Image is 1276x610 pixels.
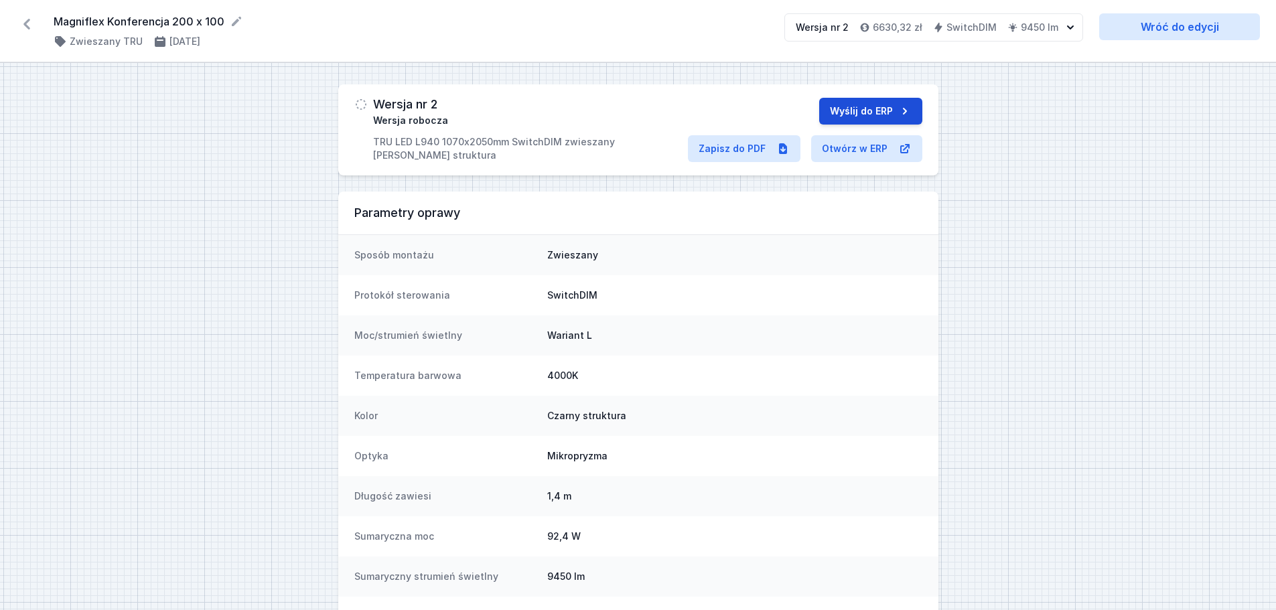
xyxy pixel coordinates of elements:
[1099,13,1260,40] a: Wróć do edycji
[354,248,537,262] dt: Sposób montażu
[946,21,997,34] h4: SwitchDIM
[1021,21,1058,34] h4: 9450 lm
[547,449,922,463] dd: Mikropryzma
[373,135,688,162] p: TRU LED L940 1070x2050mm SwitchDIM zwieszany [PERSON_NAME] struktura
[354,289,537,302] dt: Protokół sterowania
[784,13,1083,42] button: Wersja nr 26630,32 złSwitchDIM9450 lm
[373,114,448,127] span: Wersja robocza
[811,135,922,162] a: Otwórz w ERP
[354,449,537,463] dt: Optyka
[70,35,143,48] h4: Zwieszany TRU
[547,489,922,503] dd: 1,4 m
[354,329,537,342] dt: Moc/strumień świetlny
[547,530,922,543] dd: 92,4 W
[169,35,200,48] h4: [DATE]
[354,409,537,423] dt: Kolor
[547,248,922,262] dd: Zwieszany
[819,98,922,125] button: Wyślij do ERP
[547,409,922,423] dd: Czarny struktura
[373,98,437,111] h3: Wersja nr 2
[547,289,922,302] dd: SwitchDIM
[54,13,768,29] form: Magniflex Konferencja 200 x 100
[230,15,243,28] button: Edytuj nazwę projektu
[354,369,537,382] dt: Temperatura barwowa
[354,98,368,111] img: draft.svg
[354,530,537,543] dt: Sumaryczna moc
[354,570,537,583] dt: Sumaryczny strumień świetlny
[796,21,849,34] div: Wersja nr 2
[354,489,537,503] dt: Długość zawiesi
[873,21,922,34] h4: 6630,32 zł
[354,205,922,221] h3: Parametry oprawy
[547,369,922,382] dd: 4000K
[547,329,922,342] dd: Wariant L
[547,570,922,583] dd: 9450 lm
[688,135,800,162] a: Zapisz do PDF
